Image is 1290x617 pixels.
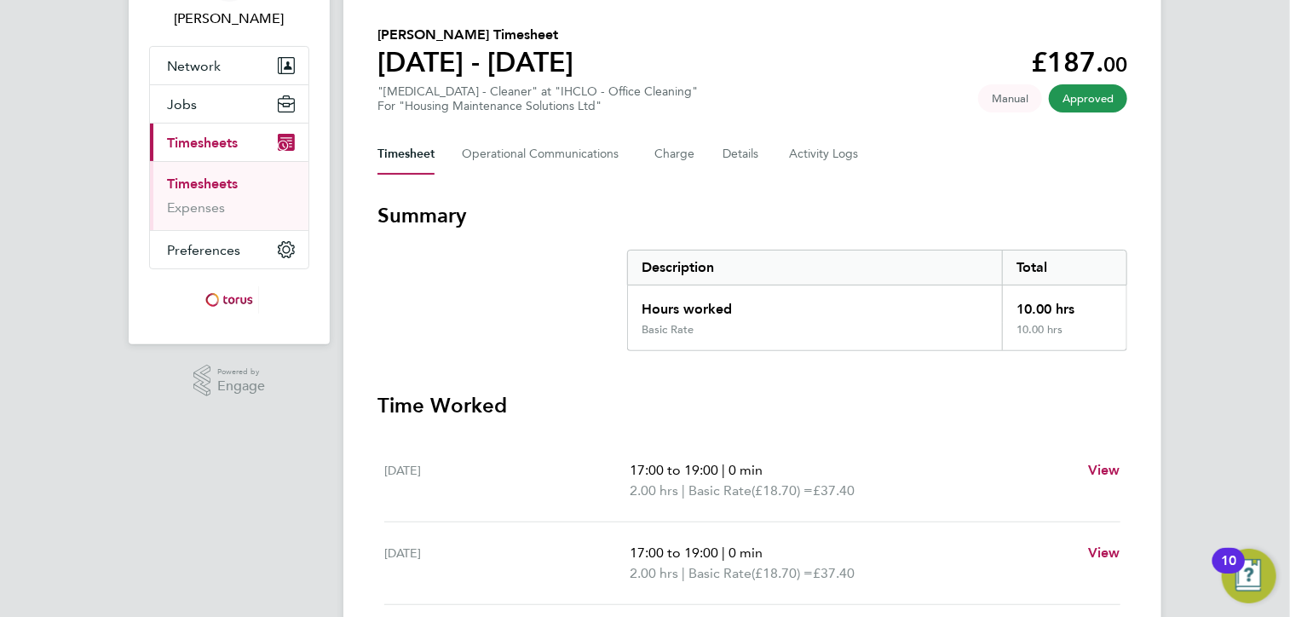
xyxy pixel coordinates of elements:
span: 0 min [729,545,763,561]
a: Expenses [167,199,225,216]
button: Activity Logs [789,134,861,175]
span: View [1088,545,1120,561]
span: Tracey Radford [149,9,309,29]
div: For "Housing Maintenance Solutions Ltd" [377,99,698,113]
span: View [1088,462,1120,478]
span: 00 [1103,52,1127,77]
span: £37.40 [813,482,855,499]
div: Summary [627,250,1127,351]
a: Timesheets [167,176,238,192]
span: Powered by [217,365,265,379]
a: Powered byEngage [193,365,266,397]
span: £37.40 [813,565,855,581]
span: Timesheets [167,135,238,151]
a: Go to home page [149,286,309,314]
button: Charge [654,134,695,175]
span: Jobs [167,96,197,112]
span: 0 min [729,462,763,478]
span: 17:00 to 19:00 [630,462,718,478]
button: Open Resource Center, 10 new notifications [1222,549,1276,603]
span: | [682,482,685,499]
h3: Time Worked [377,392,1127,419]
span: Preferences [167,242,240,258]
span: 17:00 to 19:00 [630,545,718,561]
span: Basic Rate [688,481,752,501]
div: [DATE] [384,543,630,584]
span: Network [167,58,221,74]
div: [DATE] [384,460,630,501]
div: Timesheets [150,161,308,230]
div: "[MEDICAL_DATA] - Cleaner" at "IHCLO - Office Cleaning" [377,84,698,113]
div: 10.00 hrs [1002,323,1126,350]
span: This timesheet was manually created. [978,84,1042,112]
h3: Summary [377,202,1127,229]
img: torus-logo-retina.png [199,286,259,314]
span: | [722,545,725,561]
span: (£18.70) = [752,482,813,499]
a: View [1088,543,1120,563]
div: 10.00 hrs [1002,285,1126,323]
button: Timesheet [377,134,435,175]
div: Basic Rate [642,323,694,337]
div: Hours worked [628,285,1002,323]
span: This timesheet has been approved. [1049,84,1127,112]
span: Basic Rate [688,563,752,584]
button: Preferences [150,231,308,268]
button: Operational Communications [462,134,627,175]
span: Engage [217,379,265,394]
h1: [DATE] - [DATE] [377,45,573,79]
button: Timesheets [150,124,308,161]
button: Network [150,47,308,84]
span: 2.00 hrs [630,482,678,499]
div: Total [1002,251,1126,285]
button: Jobs [150,85,308,123]
span: | [722,462,725,478]
h2: [PERSON_NAME] Timesheet [377,25,573,45]
span: | [682,565,685,581]
div: 10 [1221,561,1236,583]
span: (£18.70) = [752,565,813,581]
button: Details [723,134,762,175]
div: Description [628,251,1002,285]
app-decimal: £187. [1031,46,1127,78]
a: View [1088,460,1120,481]
span: 2.00 hrs [630,565,678,581]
